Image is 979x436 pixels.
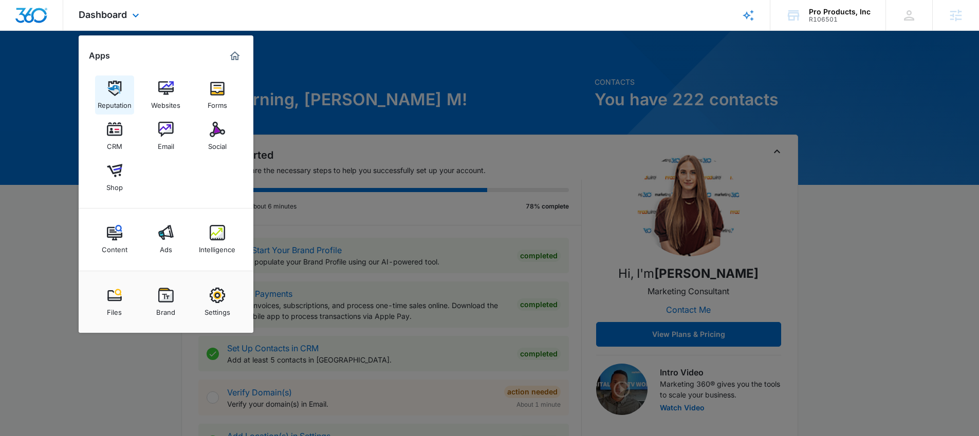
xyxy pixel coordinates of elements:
a: Reputation [95,75,134,115]
a: Email [146,117,186,156]
div: Social [208,137,227,150]
a: Websites [146,75,186,115]
a: Marketing 360® Dashboard [227,48,243,64]
a: Brand [146,282,186,321]
a: Forms [198,75,237,115]
a: CRM [95,117,134,156]
div: Reputation [98,96,132,109]
div: Email [158,137,174,150]
h2: Apps [89,51,110,61]
div: Brand [156,303,175,316]
a: Content [95,220,134,259]
a: Social [198,117,237,156]
a: Intelligence [198,220,237,259]
a: Ads [146,220,186,259]
div: account id [809,16,871,23]
div: Forms [208,96,227,109]
div: Intelligence [199,240,235,254]
a: Settings [198,282,237,321]
div: account name [809,8,871,16]
span: Dashboard [79,9,127,20]
div: CRM [107,137,122,150]
div: Files [107,303,122,316]
div: Ads [160,240,172,254]
div: Settings [205,303,230,316]
a: Shop [95,158,134,197]
div: Content [102,240,127,254]
div: Websites [151,96,180,109]
a: Files [95,282,134,321]
div: Shop [106,178,123,192]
